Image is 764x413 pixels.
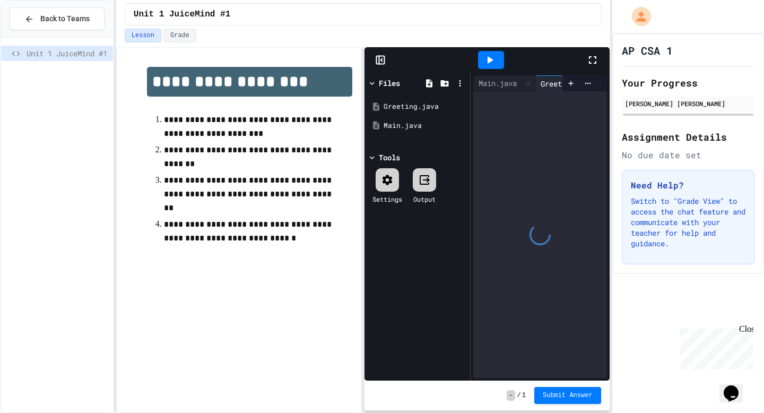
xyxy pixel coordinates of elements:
div: Main.java [384,121,466,131]
button: Lesson [125,29,161,42]
button: Grade [163,29,196,42]
span: - [507,390,515,401]
span: / [517,391,521,400]
div: My Account [621,4,654,29]
div: [PERSON_NAME] [PERSON_NAME] [625,99,751,108]
div: Chat with us now!Close [4,4,73,67]
iframe: chat widget [719,371,753,402]
h1: AP CSA 1 [622,43,673,58]
h2: Your Progress [622,75,754,90]
h2: Assignment Details [622,130,754,144]
h3: Need Help? [631,179,745,192]
span: 1 [522,391,526,400]
div: Greeting.java [535,78,601,89]
div: Greeting.java [384,101,466,112]
button: Submit Answer [534,387,601,404]
button: Back to Teams [10,7,105,30]
span: Unit 1 JuiceMind #1 [134,8,230,21]
div: No due date set [622,149,754,161]
span: Submit Answer [543,391,593,400]
div: Main.java [473,78,522,89]
p: Switch to "Grade View" to access the chat feature and communicate with your teacher for help and ... [631,196,745,249]
div: Files [379,78,400,89]
div: Main.java [473,75,535,91]
div: Output [413,194,436,204]
div: Greeting.java [535,75,614,91]
div: Settings [372,194,402,204]
div: Tools [379,152,400,163]
iframe: chat widget [676,324,753,369]
span: Back to Teams [40,13,90,24]
span: Unit 1 JuiceMind #1 [27,48,109,59]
